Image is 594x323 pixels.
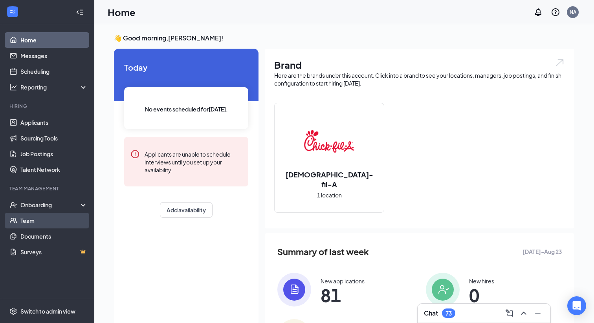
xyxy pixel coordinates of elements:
[503,307,516,319] button: ComposeMessage
[9,103,86,109] div: Hiring
[274,71,565,87] div: Here are the brands under this account. Click into a brand to see your locations, managers, job p...
[317,191,342,199] span: 1 location
[469,277,494,285] div: New hires
[20,146,88,162] a: Job Postings
[130,150,140,159] svg: Error
[20,228,88,244] a: Documents
[445,310,452,317] div: 73
[108,5,136,19] h1: Home
[567,296,586,315] div: Open Intercom Messenger
[20,201,81,209] div: Onboarding
[20,162,88,177] a: Talent Network
[20,307,75,315] div: Switch to admin view
[424,309,438,318] h3: Chat
[20,64,88,79] a: Scheduling
[570,9,576,15] div: NA
[275,170,384,189] h2: [DEMOGRAPHIC_DATA]-fil-A
[551,7,560,17] svg: QuestionInfo
[555,58,565,67] img: open.6027fd2a22e1237b5b06.svg
[505,308,514,318] svg: ComposeMessage
[519,308,528,318] svg: ChevronUp
[469,288,494,302] span: 0
[277,245,369,259] span: Summary of last week
[532,307,544,319] button: Minimize
[522,247,562,256] span: [DATE] - Aug 23
[145,150,242,174] div: Applicants are unable to schedule interviews until you set up your availability.
[124,61,248,73] span: Today
[145,105,228,113] span: No events scheduled for [DATE] .
[274,58,565,71] h1: Brand
[9,8,16,16] svg: WorkstreamLogo
[20,32,88,48] a: Home
[304,116,354,166] img: Chick-fil-A
[426,273,460,307] img: icon
[9,83,17,91] svg: Analysis
[9,185,86,192] div: Team Management
[321,277,365,285] div: New applications
[114,34,574,42] h3: 👋 Good morning, [PERSON_NAME] !
[9,201,17,209] svg: UserCheck
[20,130,88,146] a: Sourcing Tools
[517,307,530,319] button: ChevronUp
[20,213,88,228] a: Team
[321,288,365,302] span: 81
[533,308,543,318] svg: Minimize
[277,273,311,307] img: icon
[20,83,88,91] div: Reporting
[9,307,17,315] svg: Settings
[160,202,213,218] button: Add availability
[76,8,84,16] svg: Collapse
[20,48,88,64] a: Messages
[533,7,543,17] svg: Notifications
[20,115,88,130] a: Applicants
[20,244,88,260] a: SurveysCrown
